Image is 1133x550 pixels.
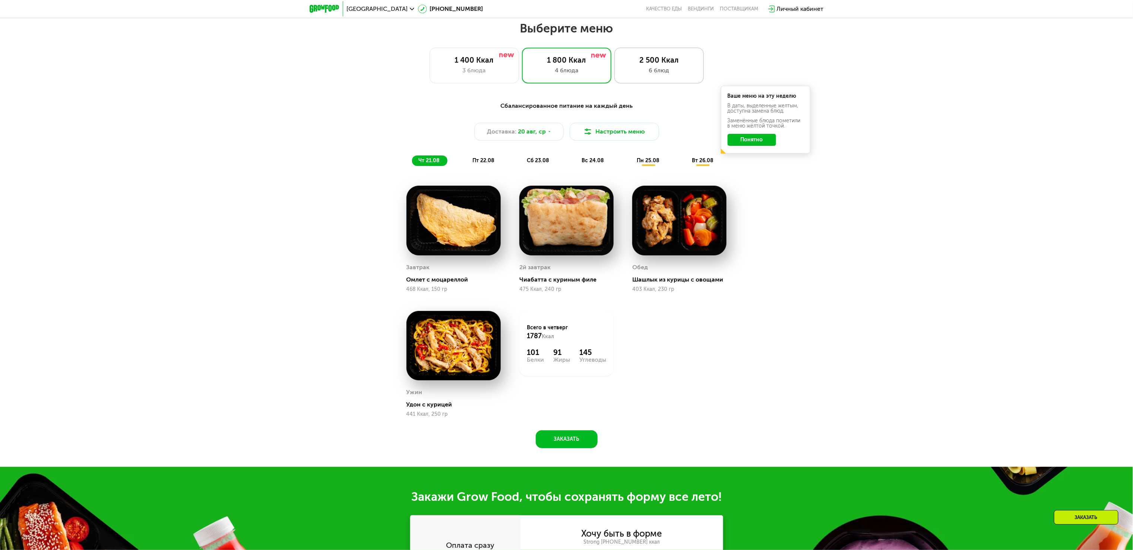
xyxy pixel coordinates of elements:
div: 2й завтрак [519,262,551,273]
div: Омлет с моцареллой [406,276,507,283]
div: Углеводы [579,357,606,363]
div: Strong [PHONE_NUMBER] ккал [520,539,723,546]
div: 145 [579,348,606,357]
div: 3 блюда [437,66,511,75]
div: Шашлык из курицы с овощами [632,276,732,283]
span: 1787 [527,332,542,340]
button: Понятно [728,134,776,146]
span: 20 авг, ср [518,127,546,136]
span: пт 22.08 [472,157,494,164]
div: Сбалансированное питание на каждый день [346,101,787,111]
div: Ваше меню на эту неделю [728,94,804,99]
span: вс 24.08 [582,157,604,164]
div: 91 [553,348,570,357]
div: 468 Ккал, 150 гр [406,286,501,292]
div: Заказать [1054,510,1118,525]
div: Всего в четверг [527,324,606,340]
div: 6 блюд [622,66,696,75]
div: 403 Ккал, 230 гр [632,286,727,292]
span: чт 21.08 [419,157,440,164]
div: 441 Ккал, 250 гр [406,411,501,417]
button: Заказать [536,430,598,448]
div: 2 500 Ккал [622,56,696,65]
div: В даты, выделенные желтым, доступна замена блюд. [728,103,804,114]
button: Настроить меню [570,123,659,141]
div: Удон с курицей [406,401,507,408]
span: пн 25.08 [637,157,659,164]
span: вт 26.08 [692,157,713,164]
div: Жиры [553,357,570,363]
div: Обед [632,262,648,273]
div: 1 800 Ккал [530,56,604,65]
div: поставщикам [720,6,759,12]
div: 1 400 Ккал [437,56,511,65]
div: Ужин [406,387,422,398]
div: Хочу быть в форме [582,530,662,538]
div: 101 [527,348,544,357]
span: [GEOGRAPHIC_DATA] [347,6,408,12]
div: Личный кабинет [777,4,824,13]
span: Доставка: [487,127,516,136]
a: [PHONE_NUMBER] [418,4,483,13]
div: Белки [527,357,544,363]
a: Качество еды [646,6,682,12]
a: Вендинги [688,6,714,12]
div: 4 блюда [530,66,604,75]
span: сб 23.08 [527,157,549,164]
div: Завтрак [406,262,430,273]
div: Заменённые блюда пометили в меню жёлтой точкой. [728,118,804,129]
h2: Выберите меню [24,21,1109,36]
span: Ккал [542,333,554,340]
div: Чиабатта с куриным филе [519,276,620,283]
div: 475 Ккал, 240 гр [519,286,614,292]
